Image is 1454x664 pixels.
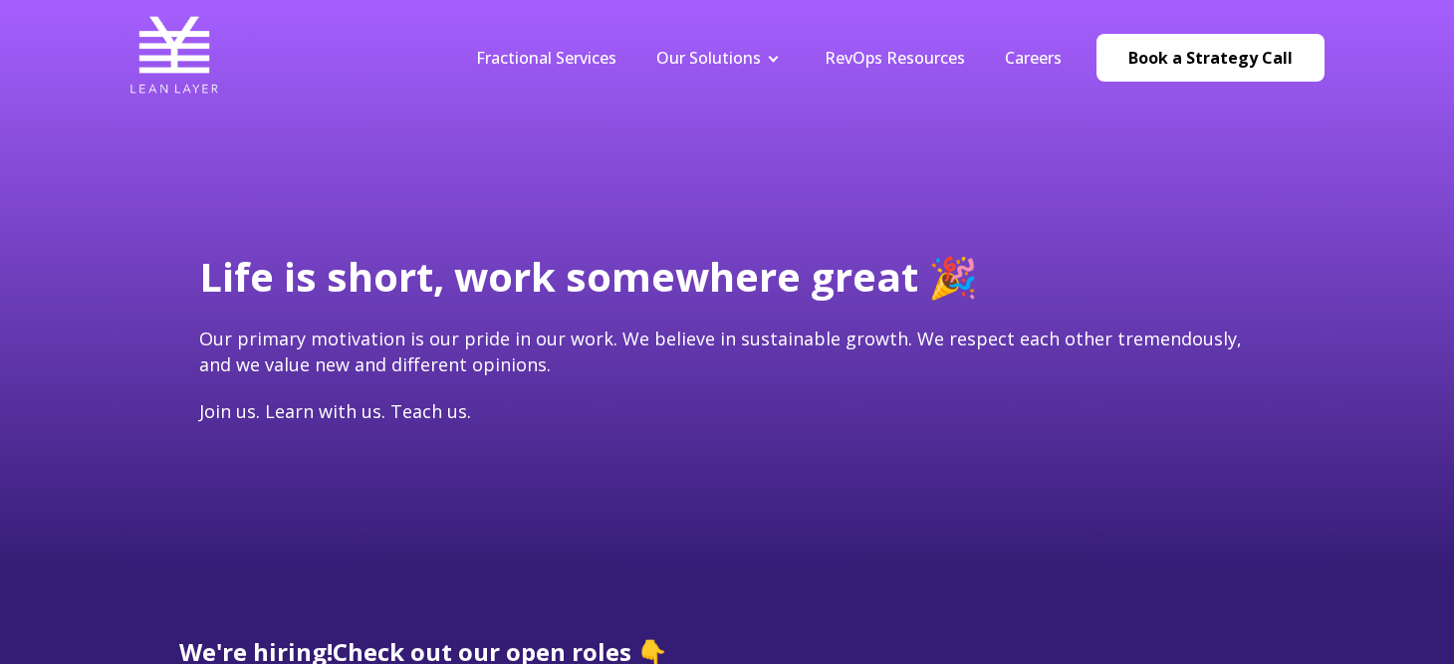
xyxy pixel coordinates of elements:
[199,399,471,423] span: Join us. Learn with us. Teach us.
[1096,34,1325,82] a: Book a Strategy Call
[456,47,1082,69] div: Navigation Menu
[476,47,616,69] a: Fractional Services
[199,249,978,304] span: Life is short, work somewhere great 🎉
[656,47,761,69] a: Our Solutions
[1005,47,1062,69] a: Careers
[825,47,965,69] a: RevOps Resources
[199,327,1242,375] span: Our primary motivation is our pride in our work. We believe in sustainable growth. We respect eac...
[129,10,219,100] img: Lean Layer Logo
